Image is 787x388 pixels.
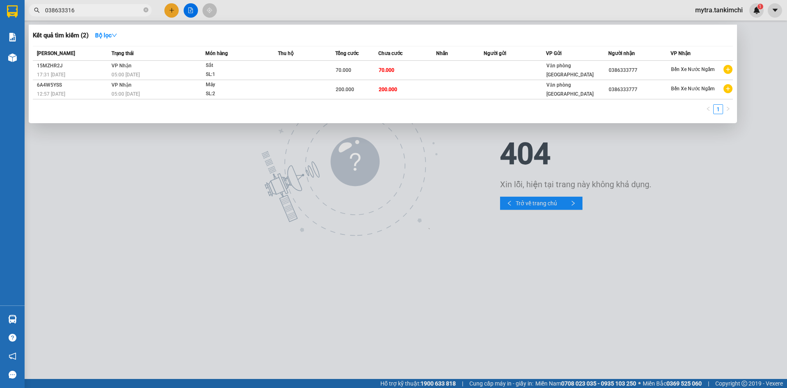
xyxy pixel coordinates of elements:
[37,62,109,70] div: 15MZHR2J
[726,106,730,111] span: right
[703,104,713,114] button: left
[37,51,75,56] span: [PERSON_NAME]
[8,33,17,41] img: solution-icon
[609,66,670,75] div: 0386333777
[484,51,506,56] span: Người gửi
[95,32,117,39] strong: Bộ lọc
[206,70,267,79] div: SL: 1
[9,334,16,342] span: question-circle
[37,72,65,78] span: 17:31 [DATE]
[45,6,142,15] input: Tìm tên, số ĐT hoặc mã đơn
[379,87,397,92] span: 200.000
[33,31,89,40] h3: Kết quả tìm kiếm ( 2 )
[723,104,733,114] button: right
[111,32,117,38] span: down
[703,104,713,114] li: Previous Page
[723,84,732,93] span: plus-circle
[378,51,403,56] span: Chưa cước
[546,63,594,78] span: Văn phòng [GEOGRAPHIC_DATA]
[111,51,134,56] span: Trạng thái
[37,91,65,97] span: 12:57 [DATE]
[546,51,562,56] span: VP Gửi
[111,72,140,78] span: 05:00 [DATE]
[9,371,16,379] span: message
[143,7,148,14] span: close-circle
[8,315,17,324] img: warehouse-icon
[671,67,714,72] span: Bến Xe Nước Ngầm
[336,67,351,73] span: 70.000
[111,82,132,88] span: VP Nhận
[7,5,18,18] img: logo-vxr
[278,51,293,56] span: Thu hộ
[546,82,594,97] span: Văn phòng [GEOGRAPHIC_DATA]
[111,91,140,97] span: 05:00 [DATE]
[205,51,228,56] span: Món hàng
[8,53,17,62] img: warehouse-icon
[608,51,635,56] span: Người nhận
[206,90,267,99] div: SL: 2
[89,29,124,42] button: Bộ lọcdown
[723,65,732,74] span: plus-circle
[706,106,711,111] span: left
[713,104,723,114] li: 1
[671,86,714,92] span: Bến Xe Nước Ngầm
[34,7,40,13] span: search
[9,352,16,360] span: notification
[335,51,359,56] span: Tổng cước
[609,85,670,94] div: 0386333777
[37,81,109,90] div: 6A4W5YSS
[723,104,733,114] li: Next Page
[336,87,354,92] span: 200.000
[714,105,723,114] a: 1
[206,61,267,70] div: Sắt
[436,51,448,56] span: Nhãn
[671,51,691,56] span: VP Nhận
[206,80,267,90] div: Máy
[143,7,148,12] span: close-circle
[111,63,132,69] span: VP Nhận
[379,67,394,73] span: 70.000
